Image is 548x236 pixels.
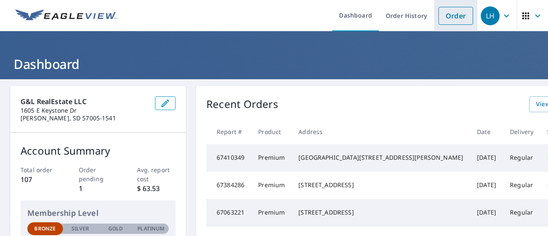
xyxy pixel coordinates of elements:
[503,119,540,144] th: Delivery
[503,144,540,172] td: Regular
[206,96,278,112] p: Recent Orders
[137,183,176,194] p: $ 63.53
[108,225,123,233] p: Gold
[298,153,463,162] div: [GEOGRAPHIC_DATA][STREET_ADDRESS][PERSON_NAME]
[27,207,169,219] p: Membership Level
[21,165,60,174] p: Total order
[298,181,463,189] div: [STREET_ADDRESS]
[470,144,503,172] td: [DATE]
[79,165,118,183] p: Order pending
[206,144,251,172] td: 67410349
[34,225,56,233] p: Bronze
[470,119,503,144] th: Date
[206,172,251,199] td: 67384286
[21,114,148,122] p: [PERSON_NAME], SD 57005-1541
[79,183,118,194] p: 1
[251,119,292,144] th: Product
[21,174,60,185] p: 107
[503,199,540,227] td: Regular
[21,143,176,158] p: Account Summary
[137,225,164,233] p: Platinum
[438,7,473,25] a: Order
[481,6,500,25] div: LH
[503,172,540,199] td: Regular
[206,119,251,144] th: Report #
[206,199,251,227] td: 67063221
[251,199,292,227] td: Premium
[470,199,503,227] td: [DATE]
[298,208,463,217] div: [STREET_ADDRESS]
[71,225,89,233] p: Silver
[251,172,292,199] td: Premium
[15,9,116,22] img: EV Logo
[10,55,538,73] h1: Dashboard
[21,96,148,107] p: G&L RealEstate LLC
[251,144,292,172] td: Premium
[137,165,176,183] p: Avg. report cost
[21,107,148,114] p: 1605 E Keystone Dr
[470,172,503,199] td: [DATE]
[292,119,470,144] th: Address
